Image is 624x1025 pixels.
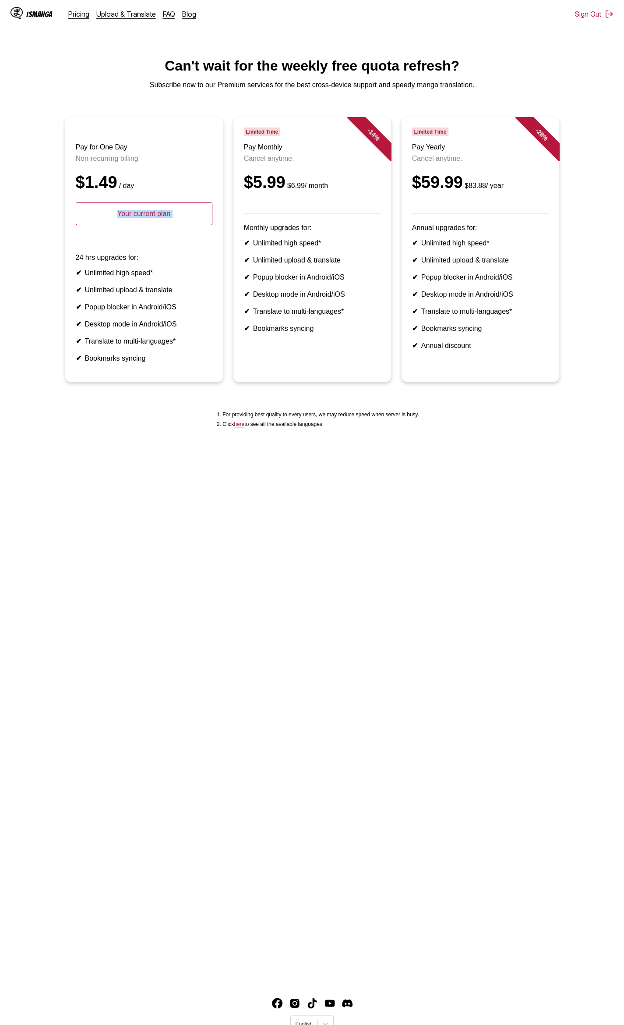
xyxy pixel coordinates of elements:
[412,256,549,264] li: Unlimited upload & translate
[463,182,504,189] small: / year
[412,341,549,350] li: Annual discount
[76,269,212,277] li: Unlimited high speed*
[76,303,212,311] li: Popup blocker in Android/iOS
[7,58,617,74] h1: Can't wait for the weekly free quota refresh?
[272,998,282,1008] a: Facebook
[244,291,250,298] b: ✔
[412,256,418,264] b: ✔
[412,239,549,247] li: Unlimited high speed*
[412,239,418,247] b: ✔
[244,256,250,264] b: ✔
[76,303,81,311] b: ✔
[76,355,81,362] b: ✔
[76,286,212,294] li: Unlimited upload & translate
[76,320,81,328] b: ✔
[412,128,448,136] span: Limited Time
[76,143,212,151] h3: Pay for One Day
[412,342,418,349] b: ✔
[244,155,381,163] p: Cancel anytime.
[68,10,89,18] a: Pricing
[96,10,156,18] a: Upload & Translate
[244,273,250,281] b: ✔
[7,81,617,89] p: Subscribe now to our Premium services for the best cross-device support and speedy manga translat...
[412,143,549,151] h3: Pay Yearly
[412,324,549,333] li: Bookmarks syncing
[76,337,81,345] b: ✔
[222,421,419,427] li: Click to see all the available languages
[412,307,549,316] li: Translate to multi-languages*
[342,998,353,1008] a: Discord
[289,998,300,1008] a: Instagram
[11,7,23,19] img: IsManga Logo
[244,307,381,316] li: Translate to multi-languages*
[244,224,381,232] p: Monthly upgrades for:
[289,998,300,1008] img: IsManga Instagram
[244,325,250,332] b: ✔
[76,155,212,163] p: Non-recurring billing
[182,10,196,18] a: Blog
[412,290,549,298] li: Desktop mode in Android/iOS
[76,254,212,262] p: 24 hrs upgrades for:
[412,273,418,281] b: ✔
[244,308,250,315] b: ✔
[307,998,317,1008] a: TikTok
[412,291,418,298] b: ✔
[515,108,568,161] div: - 28 %
[605,10,613,18] img: Sign out
[222,411,419,418] li: For providing best quality to every users, we may reduce speed when server is busy.
[244,273,381,281] li: Popup blocker in Android/iOS
[412,173,549,192] div: $59.99
[307,998,317,1008] img: IsManga TikTok
[244,173,381,192] div: $5.99
[412,273,549,281] li: Popup blocker in Android/iOS
[272,998,282,1008] img: IsManga Facebook
[342,998,353,1008] img: IsManga Discord
[244,128,280,136] span: Limited Time
[244,256,381,264] li: Unlimited upload & translate
[244,290,381,298] li: Desktop mode in Android/iOS
[244,239,381,247] li: Unlimited high speed*
[575,10,613,18] button: Sign Out
[412,308,418,315] b: ✔
[412,325,418,332] b: ✔
[76,286,81,294] b: ✔
[465,182,486,189] s: $83.88
[234,421,244,427] a: Available languages
[76,173,212,192] div: $1.49
[286,182,328,189] small: / month
[76,269,81,277] b: ✔
[412,155,549,163] p: Cancel anytime.
[287,182,305,189] s: $6.99
[76,354,212,362] li: Bookmarks syncing
[347,108,399,161] div: - 14 %
[412,224,549,232] p: Annual upgrades for:
[324,998,335,1008] img: IsManga YouTube
[76,320,212,328] li: Desktop mode in Android/iOS
[117,182,134,189] small: / day
[11,7,68,21] a: IsManga LogoIsManga
[76,202,212,225] p: Your current plan
[244,239,250,247] b: ✔
[76,337,212,345] li: Translate to multi-languages*
[324,998,335,1008] a: Youtube
[26,10,53,18] div: IsManga
[244,324,381,333] li: Bookmarks syncing
[244,143,381,151] h3: Pay Monthly
[163,10,175,18] a: FAQ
